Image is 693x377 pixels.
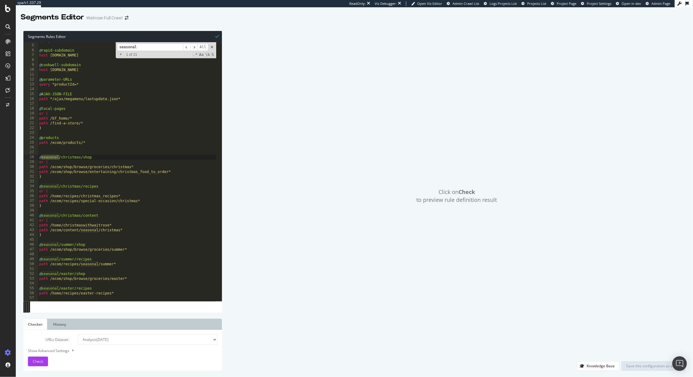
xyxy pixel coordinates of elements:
span: Project Settings [587,1,611,6]
input: Search for [117,43,183,51]
div: 35 [23,189,38,194]
span: Logs Projects List [490,1,517,6]
div: 38 [23,203,38,208]
div: 54 [23,281,38,286]
div: 47 [23,247,38,252]
div: 55 [23,286,38,291]
span: Check [33,359,43,364]
div: ReadOnly: [349,1,366,6]
div: 53 [23,276,38,281]
button: Save this configuration as active [621,361,685,371]
div: 24 [23,135,38,140]
span: ​ [183,43,190,51]
div: Save this configuration as active [626,363,681,369]
div: 33 [23,179,38,184]
div: 21 [23,121,38,126]
a: Project Page [551,1,576,6]
label: URLs Dataset [23,335,73,345]
a: Admin Page [646,1,670,6]
div: 15 [23,92,38,97]
div: 18 [23,106,38,111]
div: Show Advanced Settings [23,348,213,354]
span: Project Page [557,1,576,6]
a: Admin Crawl List [447,1,479,6]
div: 51 [23,267,38,271]
a: Project Settings [581,1,611,6]
div: 27 [23,150,38,155]
a: History [49,319,71,330]
button: Check [28,357,48,366]
div: 14 [23,87,38,92]
strong: Check [459,188,475,195]
div: 58 [23,301,38,305]
span: Open Viz Editor [417,1,442,6]
div: 22 [23,126,38,131]
div: Segments Editor [21,12,84,22]
div: 10 [23,67,38,72]
div: 36 [23,194,38,199]
div: 34 [23,184,38,189]
div: 7 [23,53,38,58]
div: 44 [23,233,38,237]
span: Click on to preview rule definition result [417,188,497,204]
div: Open Intercom Messenger [672,356,687,371]
span: Admin Page [651,1,670,6]
a: Projects List [521,1,546,6]
span: Toggle Replace mode [118,52,124,57]
span: 1 of 21 [124,52,140,57]
div: 26 [23,145,38,150]
div: 37 [23,199,38,203]
span: Syntax is valid [215,33,219,39]
div: 46 [23,242,38,247]
div: 17 [23,101,38,106]
a: Knowledge Base [577,363,620,369]
div: 52 [23,271,38,276]
div: 13 [23,82,38,87]
div: 39 [23,208,38,213]
div: 20 [23,116,38,121]
div: 16 [23,97,38,101]
div: 5 [23,43,38,48]
div: 19 [23,111,38,116]
div: 12 [23,77,38,82]
span: Alt-Enter [197,43,208,51]
a: Open Viz Editor [411,1,442,6]
div: Knowledge Base [587,363,615,369]
div: 11 [23,72,38,77]
div: arrow-right-arrow-left [125,16,128,20]
div: 45 [23,237,38,242]
span: Projects List [527,1,546,6]
span: CaseSensitive Search [199,52,204,57]
button: Knowledge Base [577,361,620,371]
a: Logs Projects List [484,1,517,6]
div: Waitrose Full Crawl [86,15,122,21]
div: 50 [23,262,38,267]
span: RegExp Search [193,52,198,57]
div: 30 [23,165,38,169]
div: 43 [23,228,38,233]
div: 25 [23,140,38,145]
div: 23 [23,131,38,135]
span: Admin Crawl List [452,1,479,6]
div: 57 [23,296,38,301]
div: 48 [23,252,38,257]
a: Open in dev [616,1,641,6]
a: Checker [23,319,47,330]
div: 56 [23,291,38,296]
div: 42 [23,223,38,228]
div: 9 [23,63,38,67]
div: 8 [23,58,38,63]
div: 49 [23,257,38,262]
div: 28 [23,155,38,160]
div: 40 [23,213,38,218]
div: Segments Rules Editor [23,31,222,42]
span: Search In Selection [211,52,214,57]
div: 29 [23,160,38,165]
div: 41 [23,218,38,223]
div: 6 [23,48,38,53]
span: Whole Word Search [205,52,210,57]
div: 32 [23,174,38,179]
span: Open in dev [622,1,641,6]
div: 31 [23,169,38,174]
div: Viz Debugger: [375,1,397,6]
